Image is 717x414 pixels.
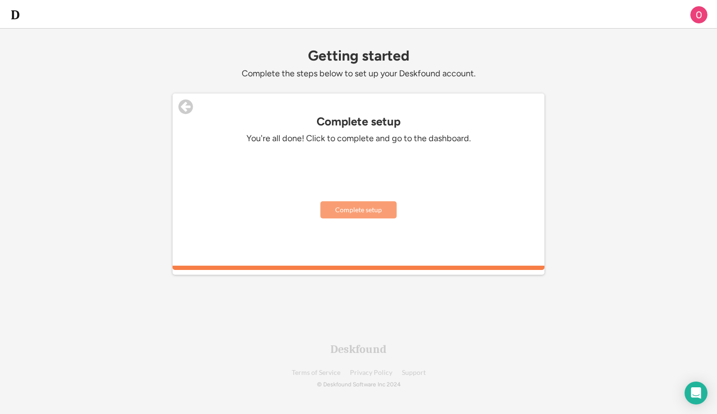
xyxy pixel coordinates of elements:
a: Privacy Policy [350,369,392,376]
div: Deskfound [330,343,387,355]
div: Complete setup [173,115,544,128]
a: Support [402,369,426,376]
div: Open Intercom Messenger [685,382,707,404]
div: Complete the steps below to set up your Deskfound account. [173,68,544,79]
button: Complete setup [320,201,397,218]
div: You're all done! Click to complete and go to the dashboard. [215,133,502,144]
img: d-whitebg.png [10,9,21,21]
a: Terms of Service [292,369,340,376]
div: 100% [174,266,543,270]
div: Getting started [173,48,544,63]
img: ACg8ocI7G3-31NveUUHCSHsttWbatVcvbWMChFTTpHauSMK5G6JNXQ=s96-c [690,6,707,23]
